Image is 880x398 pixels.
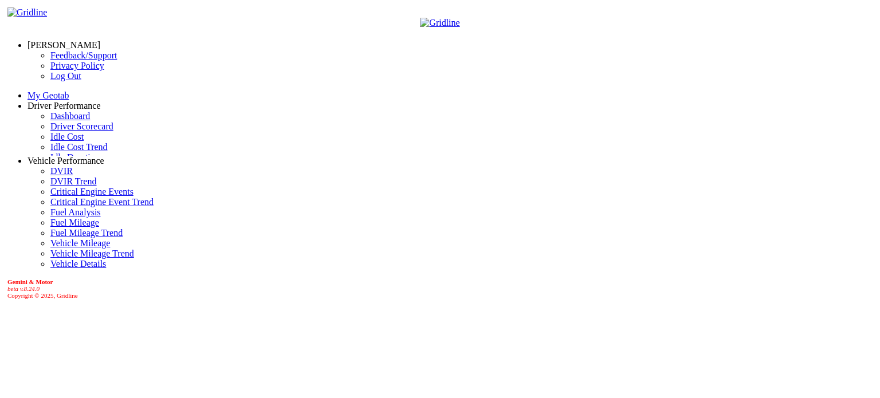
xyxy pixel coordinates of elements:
a: Critical Engine Event Trend [50,197,154,207]
a: Critical Engine Events [50,187,133,196]
a: My Geotab [27,90,69,100]
a: Idle Duration [50,152,100,162]
a: DVIR [50,166,73,176]
div: Copyright © 2025, Gridline [7,278,875,299]
a: Fuel Mileage [50,218,99,227]
a: Vehicle Mileage Trend [50,249,134,258]
img: Gridline [7,7,47,18]
a: Vehicle Details [50,259,106,269]
img: Gridline [420,18,459,28]
a: Idle Cost [50,132,84,141]
a: Driver Performance [27,101,101,111]
a: Log Out [50,71,81,81]
a: Privacy Policy [50,61,104,70]
a: Feedback/Support [50,50,117,60]
a: DVIR Trend [50,176,96,186]
a: Idle Cost Trend [50,142,108,152]
a: Vehicle Performance [27,156,104,165]
a: Dashboard [50,111,90,121]
a: Fuel Analysis [50,207,101,217]
a: Driver Scorecard [50,121,113,131]
i: beta v.8.24.0 [7,285,40,292]
b: Gemini & Motor [7,278,53,285]
a: Vehicle Mileage [50,238,110,248]
a: [PERSON_NAME] [27,40,100,50]
a: Fuel Mileage Trend [50,228,123,238]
